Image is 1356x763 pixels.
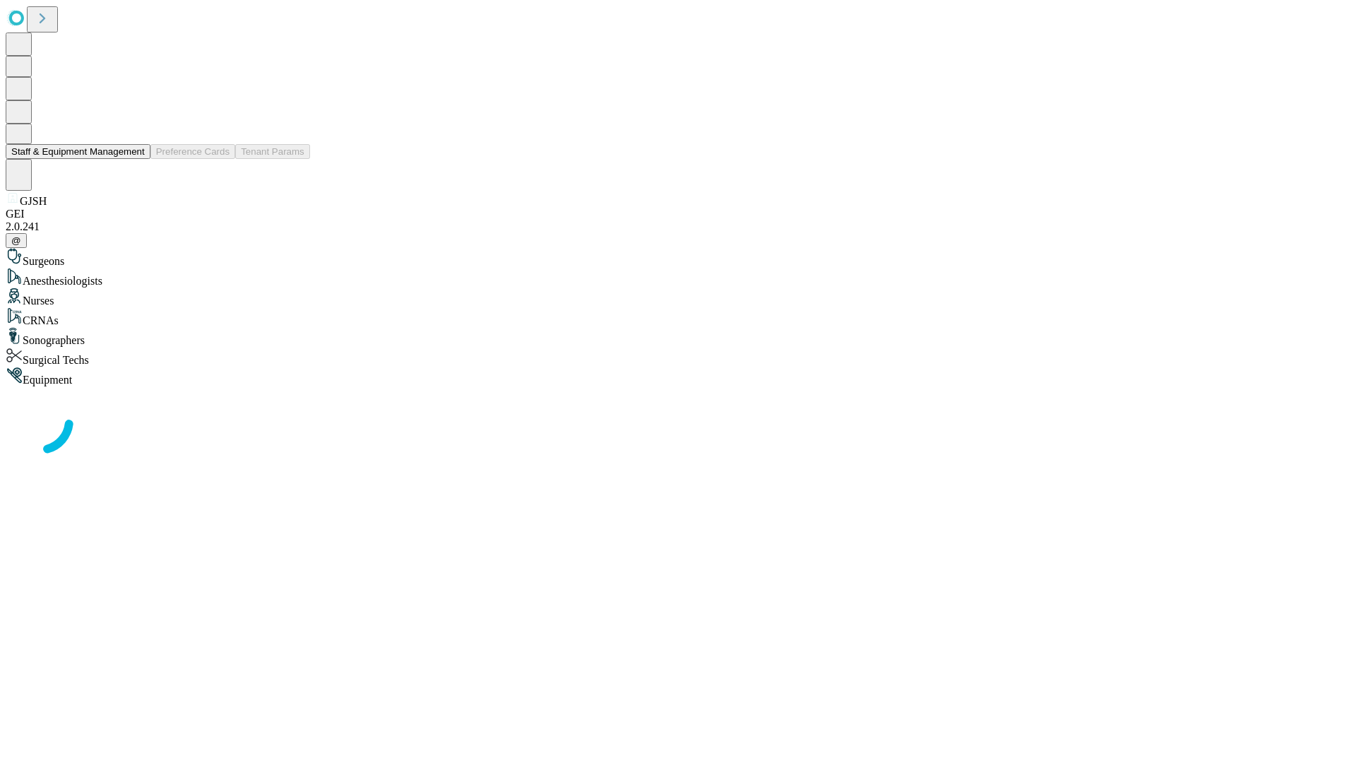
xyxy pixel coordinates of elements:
[6,347,1350,367] div: Surgical Techs
[6,248,1350,268] div: Surgeons
[6,208,1350,220] div: GEI
[11,235,21,246] span: @
[235,144,310,159] button: Tenant Params
[6,144,150,159] button: Staff & Equipment Management
[6,327,1350,347] div: Sonographers
[6,233,27,248] button: @
[6,288,1350,307] div: Nurses
[6,307,1350,327] div: CRNAs
[20,195,47,207] span: GJSH
[150,144,235,159] button: Preference Cards
[6,367,1350,386] div: Equipment
[6,220,1350,233] div: 2.0.241
[6,268,1350,288] div: Anesthesiologists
